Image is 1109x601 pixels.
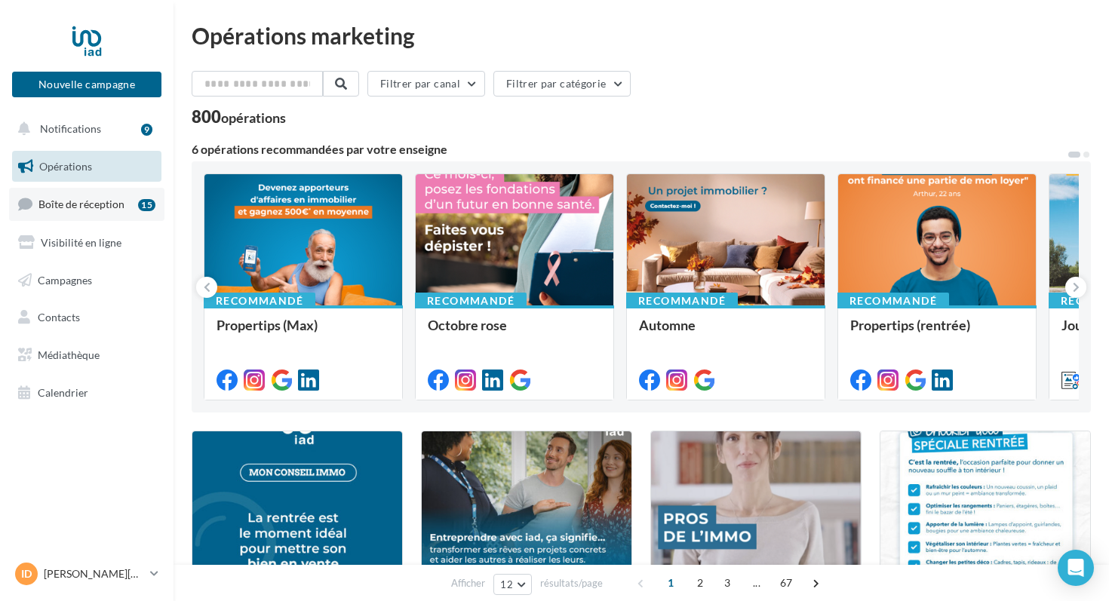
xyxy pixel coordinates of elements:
button: Notifications 9 [9,113,158,145]
div: Octobre rose [428,317,601,348]
span: résultats/page [540,576,603,590]
a: Boîte de réception15 [9,188,164,220]
div: 9 [141,124,152,136]
div: Automne [639,317,813,348]
span: Boîte de réception [38,198,124,210]
span: Contacts [38,311,80,323]
span: ID [21,566,32,581]
span: Visibilité en ligne [41,236,121,249]
span: ... [745,571,769,595]
span: 67 [774,571,799,595]
button: 12 [493,574,532,595]
div: Recommandé [626,293,738,309]
span: Opérations [39,160,92,173]
p: [PERSON_NAME][DATE] [44,566,144,581]
div: Recommandé [204,293,315,309]
div: opérations [221,111,286,124]
div: Propertips (rentrée) [850,317,1024,348]
span: Médiathèque [38,348,100,361]
a: Médiathèque [9,339,164,371]
span: 2 [688,571,712,595]
div: Recommandé [837,293,949,309]
span: Calendrier [38,386,88,399]
div: 15 [138,199,155,211]
a: Opérations [9,151,164,182]
span: 1 [659,571,683,595]
a: Contacts [9,302,164,333]
span: Afficher [451,576,485,590]
button: Nouvelle campagne [12,72,161,97]
button: Filtrer par catégorie [493,71,631,97]
div: Recommandé [415,293,527,309]
span: 3 [715,571,739,595]
button: Filtrer par canal [367,71,485,97]
span: Campagnes [38,273,92,286]
a: Campagnes [9,265,164,296]
div: Opérations marketing [192,24,1091,47]
a: Calendrier [9,377,164,409]
a: Visibilité en ligne [9,227,164,259]
div: Propertips (Max) [217,317,390,348]
span: 12 [500,578,513,590]
span: Notifications [40,122,101,135]
a: ID [PERSON_NAME][DATE] [12,560,161,588]
div: 800 [192,109,286,125]
div: 6 opérations recommandées par votre enseigne [192,143,1067,155]
div: Open Intercom Messenger [1058,550,1094,586]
